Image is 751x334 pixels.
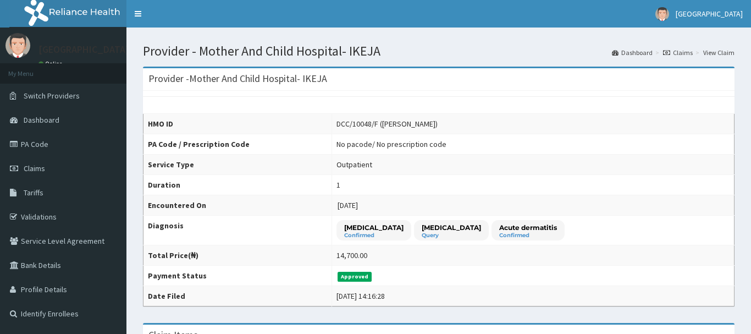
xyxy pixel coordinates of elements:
[499,233,557,238] small: Confirmed
[336,179,340,190] div: 1
[336,291,385,302] div: [DATE] 14:16:28
[676,9,743,19] span: [GEOGRAPHIC_DATA]
[38,60,65,68] a: Online
[336,250,367,261] div: 14,700.00
[336,159,372,170] div: Outpatient
[143,155,332,175] th: Service Type
[344,233,404,238] small: Confirmed
[24,115,59,125] span: Dashboard
[143,286,332,306] th: Date Filed
[422,233,481,238] small: Query
[38,45,129,54] p: [GEOGRAPHIC_DATA]
[655,7,669,21] img: User Image
[663,48,693,57] a: Claims
[143,44,735,58] h1: Provider - Mother And Child Hospital- IKEJA
[148,74,327,84] h3: Provider - Mother And Child Hospital- IKEJA
[703,48,735,57] a: View Claim
[336,139,446,150] div: No pacode / No prescription code
[24,188,43,198] span: Tariffs
[338,200,358,210] span: [DATE]
[143,245,332,266] th: Total Price(₦)
[143,266,332,286] th: Payment Status
[143,114,332,134] th: HMO ID
[143,175,332,195] th: Duration
[336,118,438,129] div: DCC/10048/F ([PERSON_NAME])
[24,163,45,173] span: Claims
[143,216,332,245] th: Diagnosis
[338,272,372,282] span: Approved
[5,33,30,58] img: User Image
[143,195,332,216] th: Encountered On
[612,48,653,57] a: Dashboard
[24,91,80,101] span: Switch Providers
[143,134,332,155] th: PA Code / Prescription Code
[344,223,404,232] p: [MEDICAL_DATA]
[499,223,557,232] p: Acute dermatitis
[422,223,481,232] p: [MEDICAL_DATA]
